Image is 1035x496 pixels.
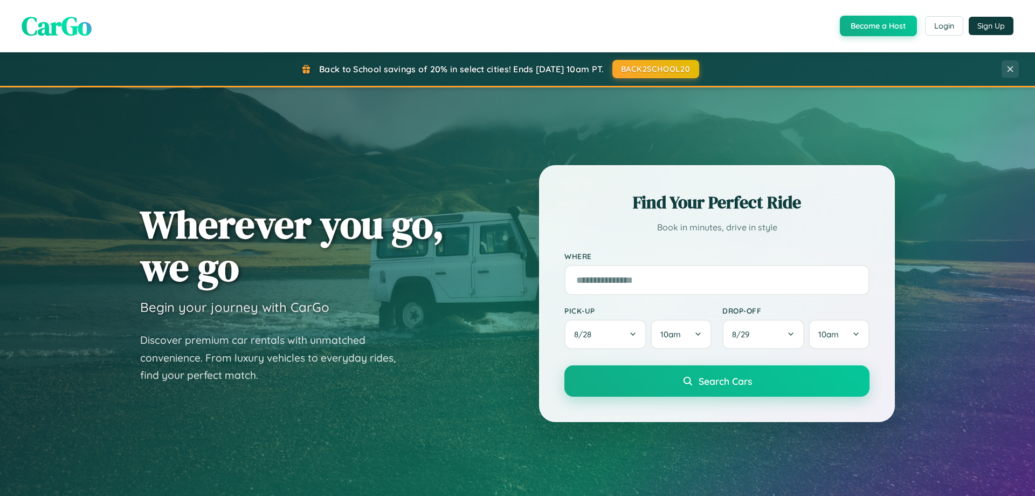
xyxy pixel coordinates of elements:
p: Discover premium car rentals with unmatched convenience. From luxury vehicles to everyday rides, ... [140,331,410,384]
span: 8 / 28 [574,329,597,339]
button: 10am [809,320,870,349]
button: Login [925,16,963,36]
span: 10am [818,329,839,339]
p: Book in minutes, drive in style [564,220,870,235]
label: Pick-up [564,306,712,315]
button: Sign Up [969,17,1013,35]
h3: Begin your journey with CarGo [140,299,329,315]
label: Drop-off [722,306,870,315]
span: 8 / 29 [732,329,755,339]
button: BACK2SCHOOL20 [612,60,699,78]
label: Where [564,252,870,261]
span: Back to School savings of 20% in select cities! Ends [DATE] 10am PT. [319,64,604,74]
span: 10am [660,329,681,339]
span: Search Cars [699,375,752,387]
button: 8/29 [722,320,804,349]
button: 10am [651,320,712,349]
span: CarGo [22,8,92,44]
button: Become a Host [840,16,917,36]
h1: Wherever you go, we go [140,203,444,288]
h2: Find Your Perfect Ride [564,191,870,214]
button: 8/28 [564,320,646,349]
button: Search Cars [564,365,870,397]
